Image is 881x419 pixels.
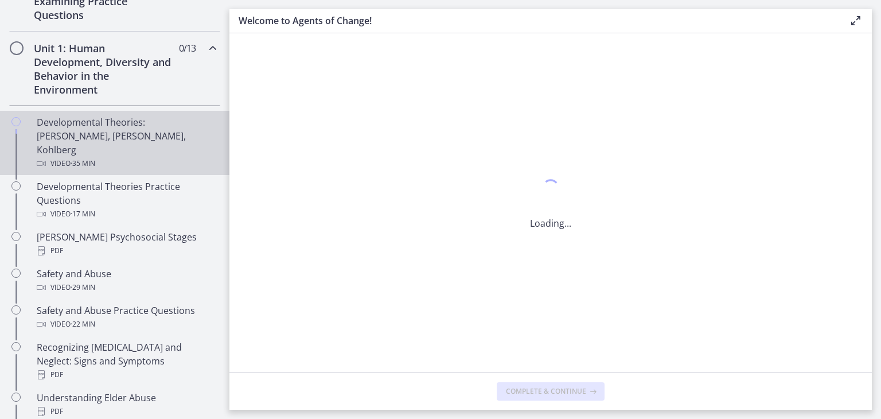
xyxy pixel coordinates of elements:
span: · 35 min [71,157,95,170]
div: Developmental Theories: [PERSON_NAME], [PERSON_NAME], Kohlberg [37,115,216,170]
div: Safety and Abuse Practice Questions [37,304,216,331]
p: Loading... [530,216,571,230]
span: · 22 min [71,317,95,331]
h2: Unit 1: Human Development, Diversity and Behavior in the Environment [34,41,174,96]
div: PDF [37,244,216,258]
div: Video [37,207,216,221]
div: Video [37,281,216,294]
span: 0 / 13 [179,41,196,55]
span: · 17 min [71,207,95,221]
button: Complete & continue [497,382,605,401]
div: Developmental Theories Practice Questions [37,180,216,221]
div: PDF [37,368,216,382]
span: Complete & continue [506,387,586,396]
div: Video [37,317,216,331]
div: 1 [530,176,571,203]
div: Video [37,157,216,170]
h3: Welcome to Agents of Change! [239,14,831,28]
div: Safety and Abuse [37,267,216,294]
div: PDF [37,405,216,418]
div: [PERSON_NAME] Psychosocial Stages [37,230,216,258]
div: Understanding Elder Abuse [37,391,216,418]
div: Recognizing [MEDICAL_DATA] and Neglect: Signs and Symptoms [37,340,216,382]
span: · 29 min [71,281,95,294]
